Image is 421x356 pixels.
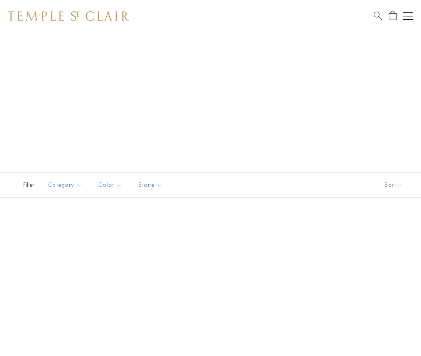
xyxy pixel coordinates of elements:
[403,11,413,21] button: Open navigation
[366,173,421,197] button: Show sort by
[42,176,88,194] button: Category
[94,180,128,190] span: Color
[132,176,168,194] button: Stone
[92,176,128,194] button: Color
[44,180,88,190] span: Category
[389,11,397,21] a: Open Shopping Bag
[134,180,168,190] span: Stone
[8,11,129,21] img: Temple St. Clair
[374,11,382,21] a: Search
